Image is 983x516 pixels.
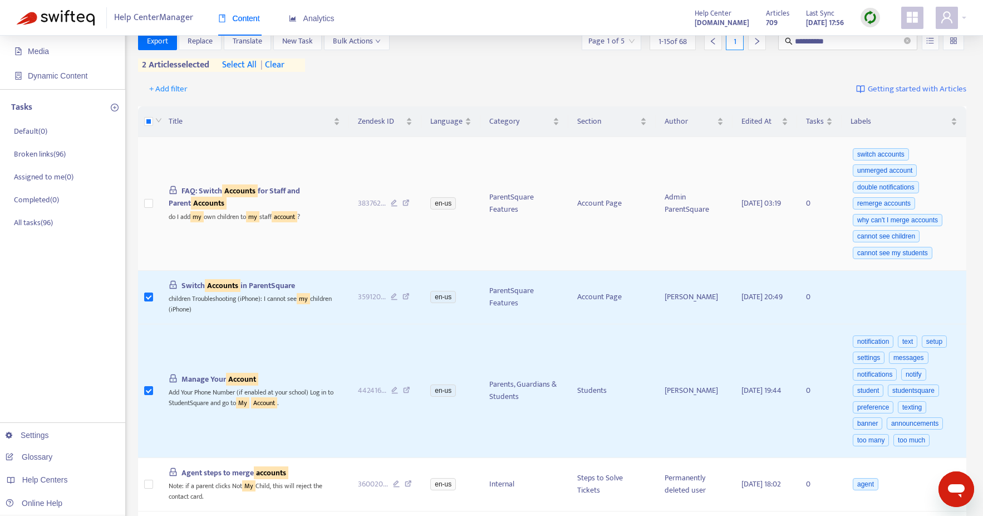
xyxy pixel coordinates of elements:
[868,83,966,96] span: Getting started with Articles
[853,197,915,210] span: remerge accounts
[695,7,731,20] span: Help Center
[658,36,687,47] span: 1 - 15 of 68
[14,47,22,55] span: file-image
[181,466,288,479] span: Agent steps to merge
[853,181,919,193] span: double notifications
[169,280,178,289] span: lock
[904,37,911,44] span: close-circle
[733,106,797,137] th: Edited At
[766,17,778,29] strong: 709
[901,368,926,381] span: notify
[6,499,62,508] a: Online Help
[741,384,782,397] span: [DATE] 19:44
[179,32,222,50] button: Replace
[922,335,947,348] span: setup
[169,292,340,315] div: children Troubleshooting (iPhone): I cannot see children (iPhone)
[6,452,52,461] a: Glossary
[138,32,177,50] button: Export
[114,7,193,28] span: Help Center Manager
[926,37,934,45] span: unordered-list
[430,291,456,303] span: en-us
[14,125,47,137] p: Default ( 0 )
[222,59,257,72] span: select all
[246,211,259,222] sqkw: my
[577,115,638,128] span: Section
[138,59,210,72] span: 2 articles selected
[480,137,568,271] td: ParentSquare Features
[430,197,456,210] span: en-us
[358,197,386,210] span: 383762 ...
[14,194,59,206] p: Completed ( 0 )
[358,384,386,397] span: 442416 ...
[289,14,297,22] span: area-chart
[11,101,32,114] p: Tasks
[887,417,943,430] span: announcements
[169,210,340,222] div: do I add own children to staff ?
[785,37,793,45] span: search
[856,80,966,98] a: Getting started with Articles
[257,59,284,72] span: clear
[222,184,258,197] sqkw: Accounts
[922,32,939,50] button: unordered-list
[349,106,422,137] th: Zendesk ID
[218,14,260,23] span: Content
[797,271,842,324] td: 0
[191,197,227,210] sqkw: Accounts
[904,36,911,47] span: close-circle
[741,478,781,490] span: [DATE] 18:02
[169,479,340,502] div: Note: if a parent clicks Not Child, this will reject the contact card.
[324,32,390,50] button: Bulk Actionsdown
[853,384,883,397] span: student
[480,271,568,324] td: ParentSquare Features
[853,368,897,381] span: notifications
[242,480,255,491] sqkw: My
[898,335,917,348] span: text
[421,106,480,137] th: Language
[358,478,388,490] span: 360020 ...
[236,397,249,408] sqkw: My
[695,16,749,29] a: [DOMAIN_NAME]
[14,217,53,228] p: All tasks ( 96 )
[375,38,381,44] span: down
[863,11,877,25] img: sync.dc5367851b00ba804db3.png
[254,466,288,479] sqkw: accounts
[853,478,878,490] span: agent
[853,148,909,160] span: switch accounts
[656,458,733,512] td: Permanently deleted user
[665,115,715,128] span: Author
[853,335,893,348] span: notification
[6,431,49,440] a: Settings
[149,82,188,96] span: + Add filter
[853,214,942,226] span: why can't I merge accounts
[853,417,882,430] span: banner
[568,137,656,271] td: Account Page
[568,271,656,324] td: Account Page
[853,352,884,364] span: settings
[888,384,939,397] span: studentsquare
[856,85,865,94] img: image-link
[480,458,568,512] td: Internal
[568,458,656,512] td: Steps to Solve Tickets
[726,32,744,50] div: 1
[806,17,844,29] strong: [DATE] 17:56
[480,324,568,458] td: Parents, Guardians & Students
[741,197,781,210] span: [DATE] 03:19
[169,186,178,194] span: lock
[568,106,656,137] th: Section
[853,247,932,259] span: cannot see my students
[851,115,948,128] span: Labels
[297,293,310,304] sqkw: my
[489,115,550,128] span: Category
[568,324,656,458] td: Students
[656,271,733,324] td: [PERSON_NAME]
[251,397,277,408] sqkw: Account
[430,384,456,397] span: en-us
[480,106,568,137] th: Category
[940,11,953,24] span: user
[28,47,49,56] span: Media
[656,137,733,271] td: Admin ParentSquare
[205,279,240,292] sqkw: Accounts
[898,401,926,413] span: texting
[842,106,966,137] th: Labels
[656,324,733,458] td: [PERSON_NAME]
